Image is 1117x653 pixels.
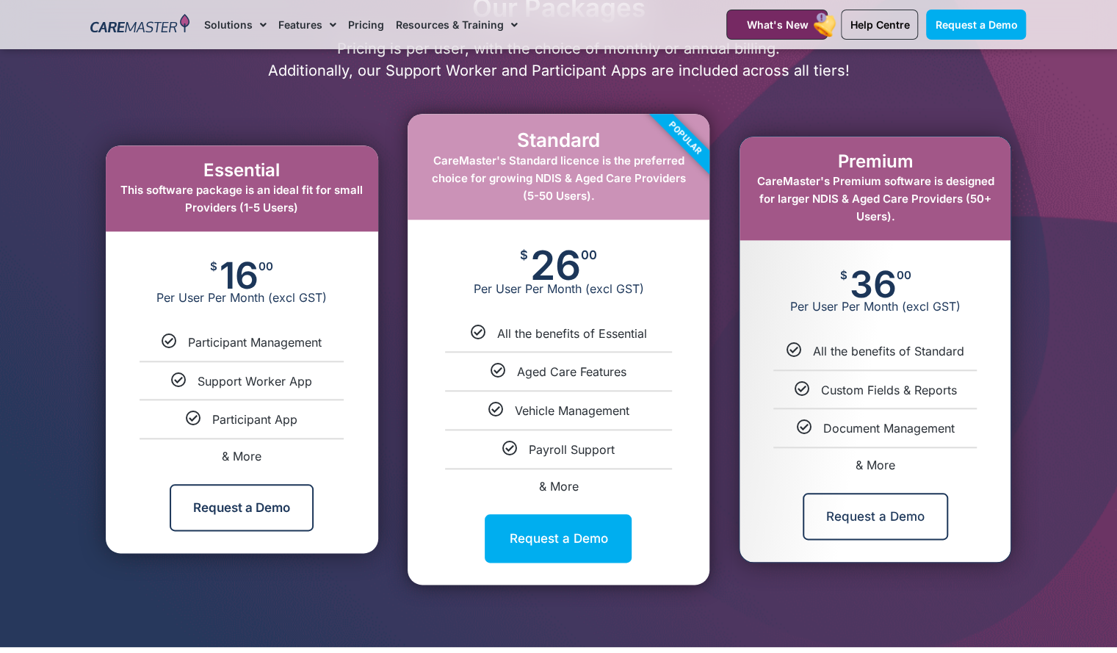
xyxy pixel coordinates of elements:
span: & More [538,479,578,494]
span: This software package is an ideal fit for small Providers (1-5 Users) [120,183,363,214]
span: Participant Management [188,335,322,350]
span: Vehicle Management [514,403,629,418]
span: Participant App [212,412,297,427]
span: CareMaster's Premium software is designed for larger NDIS & Aged Care Providers (50+ Users). [756,174,994,223]
a: Request a Demo [485,514,632,563]
span: Per User Per Month (excl GST) [740,299,1011,314]
p: Pricing is per user, with the choice of monthly or annual billing. Additionally, our Support Work... [84,37,1034,82]
span: Request a Demo [935,18,1017,31]
span: 16 [220,261,259,290]
span: Aged Care Features [517,364,626,379]
span: Per User Per Month (excl GST) [106,290,378,305]
span: & More [222,449,261,463]
img: CareMaster Logo [90,14,189,36]
span: All the benefits of Standard [813,344,964,358]
span: Custom Fields & Reports [820,383,956,397]
span: $ [520,249,528,261]
span: 00 [581,249,597,261]
span: 00 [259,261,273,272]
h2: Standard [422,129,695,151]
h2: Essential [120,160,364,181]
span: & More [856,458,895,472]
span: CareMaster's Standard licence is the preferred choice for growing NDIS & Aged Care Providers (5-5... [431,154,685,203]
span: Document Management [823,421,954,436]
span: Help Centre [850,18,909,31]
span: 00 [896,270,911,281]
span: 26 [530,249,581,281]
h2: Premium [754,151,996,173]
span: 36 [849,270,896,299]
span: $ [839,270,847,281]
a: Request a Demo [926,10,1026,40]
span: All the benefits of Essential [496,326,646,341]
div: Popular [601,54,769,222]
a: Help Centre [841,10,918,40]
a: Request a Demo [803,493,948,540]
a: What's New [726,10,828,40]
a: Request a Demo [170,484,314,531]
span: Per User Per Month (excl GST) [408,281,709,296]
span: Support Worker App [198,374,312,389]
span: What's New [746,18,808,31]
span: Payroll Support [529,442,615,457]
span: $ [210,261,217,272]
